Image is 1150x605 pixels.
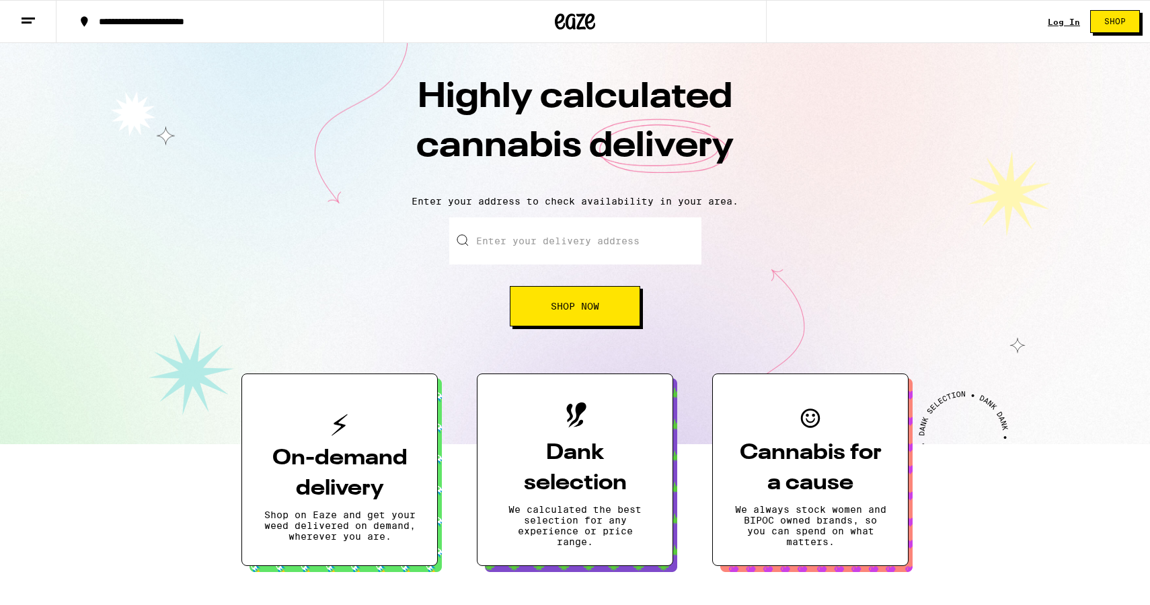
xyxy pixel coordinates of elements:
[734,438,886,499] h3: Cannabis for a cause
[449,217,701,264] input: Enter your delivery address
[264,443,416,504] h3: On-demand delivery
[13,196,1137,207] p: Enter your address to check availability in your area.
[499,504,651,547] p: We calculated the best selection for any experience or price range.
[712,373,909,566] button: Cannabis for a causeWe always stock women and BIPOC owned brands, so you can spend on what matters.
[1048,17,1080,26] a: Log In
[734,504,886,547] p: We always stock women and BIPOC owned brands, so you can spend on what matters.
[241,373,438,566] button: On-demand deliveryShop on Eaze and get your weed delivered on demand, wherever you are.
[1090,10,1140,33] button: Shop
[340,73,810,185] h1: Highly calculated cannabis delivery
[499,438,651,499] h3: Dank selection
[1104,17,1126,26] span: Shop
[510,286,640,326] button: Shop Now
[1080,10,1150,33] a: Shop
[264,509,416,542] p: Shop on Eaze and get your weed delivered on demand, wherever you are.
[477,373,673,566] button: Dank selectionWe calculated the best selection for any experience or price range.
[551,301,599,311] span: Shop Now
